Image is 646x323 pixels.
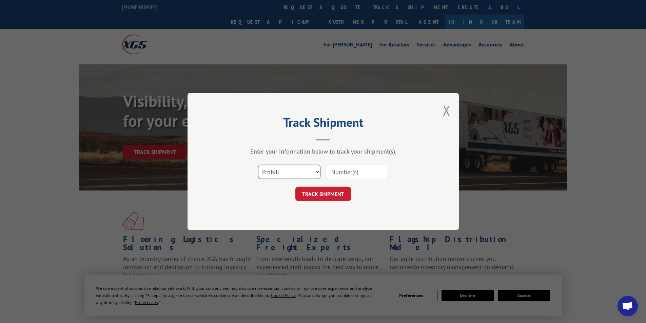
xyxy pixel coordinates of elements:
input: Number(s) [326,165,388,179]
div: Enter your information below to track your shipment(s). [221,147,425,155]
h2: Track Shipment [221,118,425,130]
div: Open chat [618,296,638,316]
button: TRACK SHIPMENT [295,187,351,201]
button: Close modal [443,101,450,119]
